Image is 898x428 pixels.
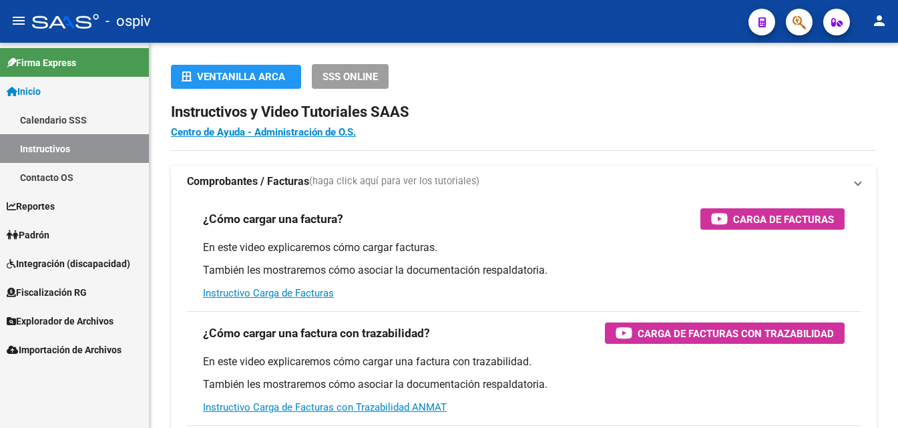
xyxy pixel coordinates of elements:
[182,65,290,89] div: Ventanilla ARCA
[203,210,343,228] h3: ¿Cómo cargar una factura?
[187,174,309,189] strong: Comprobantes / Facturas
[312,64,389,89] button: SSS ONLINE
[203,377,845,392] p: También les mostraremos cómo asociar la documentación respaldatoria.
[171,126,356,138] a: Centro de Ayuda - Administración de O.S.
[171,65,301,89] button: Ventanilla ARCA
[733,211,834,228] span: Carga de Facturas
[322,71,378,83] span: SSS ONLINE
[7,285,87,300] span: Fiscalización RG
[853,383,885,415] iframe: Intercom live chat
[309,174,479,189] span: (haga click aquí para ver los tutoriales)
[203,324,430,343] h3: ¿Cómo cargar una factura con trazabilidad?
[7,199,55,214] span: Reportes
[7,256,130,271] span: Integración (discapacidad)
[700,208,845,230] button: Carga de Facturas
[203,263,845,278] p: También les mostraremos cómo asociar la documentación respaldatoria.
[105,7,151,36] span: - ospiv
[638,325,834,342] span: Carga de Facturas con Trazabilidad
[605,323,845,344] button: Carga de Facturas con Trazabilidad
[871,13,887,29] mat-icon: person
[7,228,49,242] span: Padrón
[203,240,845,255] p: En este video explicaremos cómo cargar facturas.
[7,314,114,329] span: Explorador de Archivos
[7,84,41,99] span: Inicio
[7,55,76,70] span: Firma Express
[203,287,334,299] a: Instructivo Carga de Facturas
[203,401,447,413] a: Instructivo Carga de Facturas con Trazabilidad ANMAT
[171,166,877,198] mat-expansion-panel-header: Comprobantes / Facturas(haga click aquí para ver los tutoriales)
[203,355,845,369] p: En este video explicaremos cómo cargar una factura con trazabilidad.
[7,343,122,357] span: Importación de Archivos
[171,99,877,125] h2: Instructivos y Video Tutoriales SAAS
[11,13,27,29] mat-icon: menu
